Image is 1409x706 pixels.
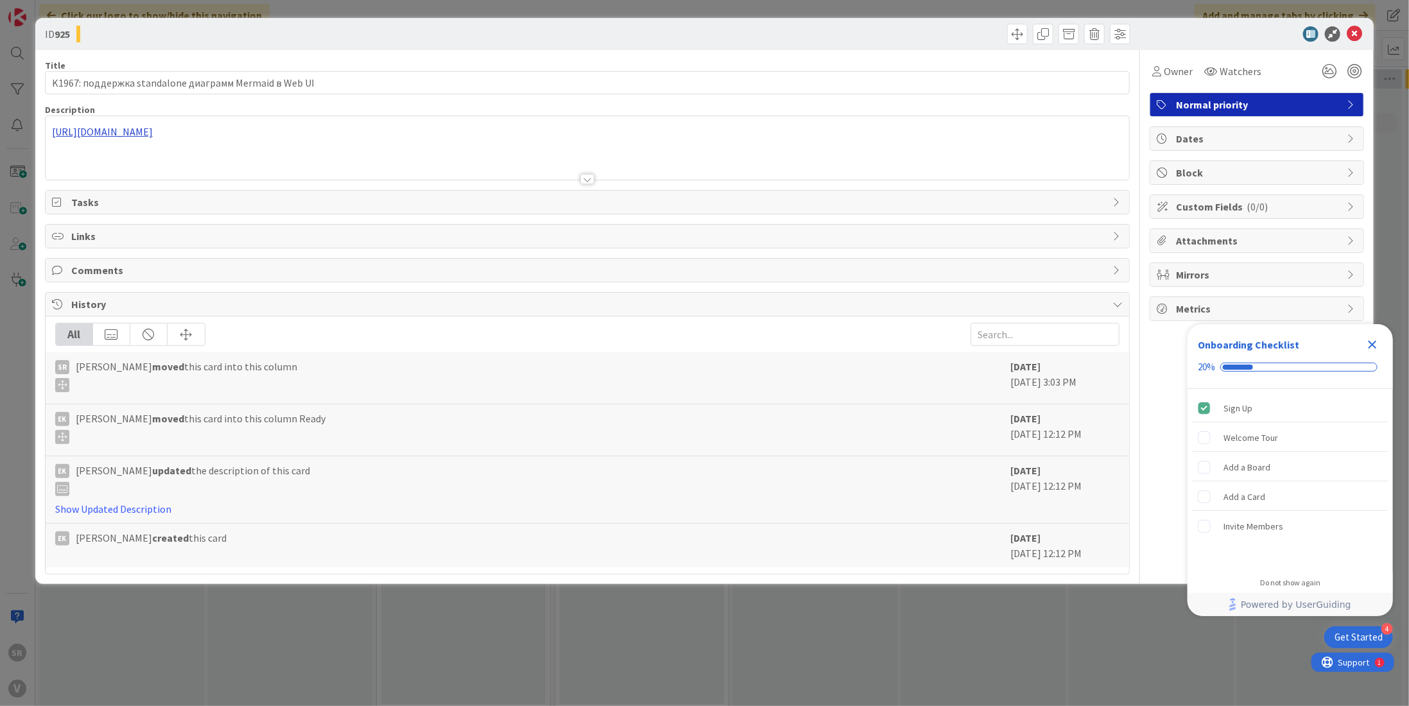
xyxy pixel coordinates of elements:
[1188,593,1393,616] div: Footer
[1362,334,1383,355] div: Close Checklist
[1010,359,1119,397] div: [DATE] 3:03 PM
[1176,97,1340,112] span: Normal priority
[1193,424,1388,452] div: Welcome Tour is incomplete.
[1010,531,1041,544] b: [DATE]
[45,71,1130,94] input: type card name here...
[1010,360,1041,373] b: [DATE]
[45,26,70,42] span: ID
[1176,165,1340,180] span: Block
[76,411,325,444] span: [PERSON_NAME] this card into this column Ready
[1010,530,1119,561] div: [DATE] 12:12 PM
[55,503,171,515] a: Show Updated Description
[1223,460,1270,475] div: Add a Board
[76,530,227,546] span: [PERSON_NAME] this card
[1010,412,1041,425] b: [DATE]
[55,28,70,40] b: 925
[1223,519,1283,534] div: Invite Members
[152,360,184,373] b: moved
[71,297,1106,312] span: History
[55,412,69,426] div: EK
[1010,464,1041,477] b: [DATE]
[1194,593,1387,616] a: Powered by UserGuiding
[1260,578,1320,588] div: Do not show again
[1198,337,1299,352] div: Onboarding Checklist
[1335,631,1383,644] div: Get Started
[1324,626,1393,648] div: Open Get Started checklist, remaining modules: 4
[971,323,1119,346] input: Search...
[1010,463,1119,517] div: [DATE] 12:12 PM
[1176,131,1340,146] span: Dates
[1241,597,1351,612] span: Powered by UserGuiding
[52,125,153,138] a: [URL][DOMAIN_NAME]
[1193,483,1388,511] div: Add a Card is incomplete.
[1193,394,1388,422] div: Sign Up is complete.
[71,194,1106,210] span: Tasks
[1176,267,1340,282] span: Mirrors
[55,360,69,374] div: SR
[27,2,58,17] span: Support
[1198,361,1215,373] div: 20%
[45,60,65,71] label: Title
[1193,453,1388,481] div: Add a Board is incomplete.
[56,323,93,345] div: All
[1220,64,1261,79] span: Watchers
[1223,489,1265,504] div: Add a Card
[1176,301,1340,316] span: Metrics
[1188,324,1393,616] div: Checklist Container
[76,359,297,392] span: [PERSON_NAME] this card into this column
[45,104,95,116] span: Description
[76,463,310,496] span: [PERSON_NAME] the description of this card
[71,228,1106,244] span: Links
[1176,233,1340,248] span: Attachments
[1381,623,1393,635] div: 4
[152,412,184,425] b: moved
[71,263,1106,278] span: Comments
[1193,512,1388,540] div: Invite Members is incomplete.
[152,464,191,477] b: updated
[152,531,189,544] b: created
[1223,430,1278,445] div: Welcome Tour
[1188,389,1393,569] div: Checklist items
[1198,361,1383,373] div: Checklist progress: 20%
[1164,64,1193,79] span: Owner
[55,531,69,546] div: EK
[1247,200,1268,213] span: ( 0/0 )
[55,464,69,478] div: EK
[1010,411,1119,449] div: [DATE] 12:12 PM
[1223,400,1252,416] div: Sign Up
[67,5,70,15] div: 1
[1176,199,1340,214] span: Custom Fields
